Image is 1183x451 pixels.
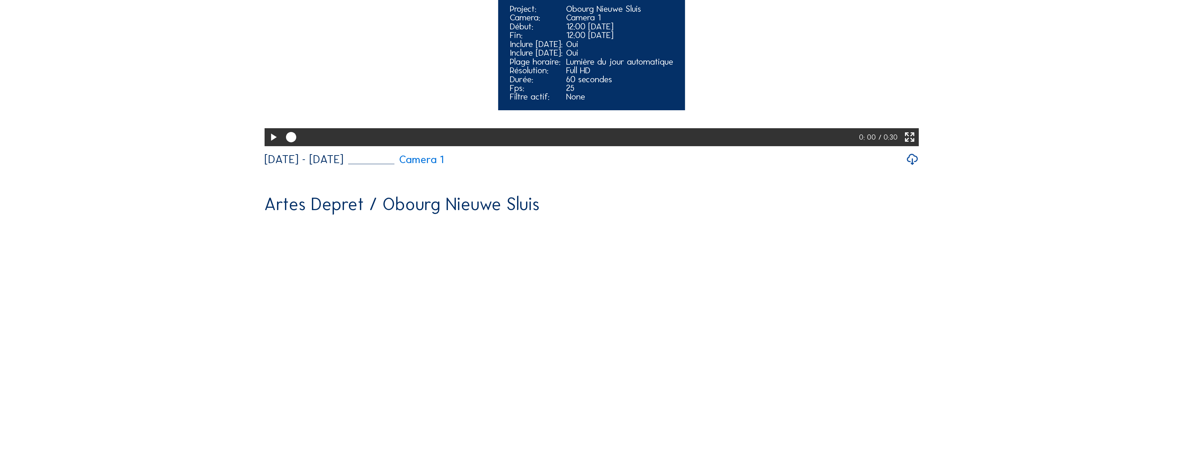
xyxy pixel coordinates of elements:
[566,84,673,92] div: 25
[510,13,563,22] div: Camera:
[566,75,673,84] div: 60 secondes
[510,75,563,84] div: Durée:
[510,40,563,48] div: Inclure [DATE]:
[566,4,673,13] div: Obourg Nieuwe Sluis
[510,31,563,39] div: Fin:
[859,128,878,146] div: 0: 00
[878,128,898,146] div: / 0:30
[566,66,673,75] div: Full HD
[510,84,563,92] div: Fps:
[566,92,673,101] div: None
[264,154,343,165] div: [DATE] - [DATE]
[566,13,673,22] div: Camera 1
[510,57,563,66] div: Plage horaire:
[264,196,540,213] div: Artes Depret / Obourg Nieuwe Sluis
[510,22,563,31] div: Début:
[348,154,443,165] a: Camera 1
[510,48,563,57] div: Inclure [DATE]:
[566,48,673,57] div: Oui
[510,4,563,13] div: Project:
[566,22,673,31] div: 12:00 [DATE]
[566,57,673,66] div: Lumière du jour automatique
[510,92,563,101] div: Filtre actif:
[510,66,563,75] div: Résolution:
[566,40,673,48] div: Oui
[566,31,673,39] div: 12:00 [DATE]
